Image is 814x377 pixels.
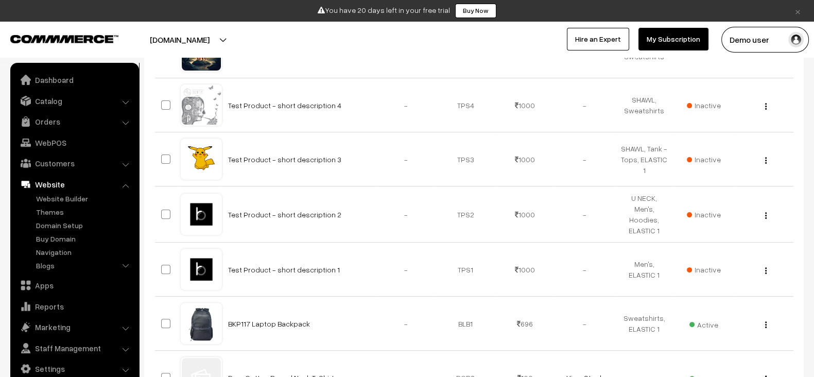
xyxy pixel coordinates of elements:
td: - [376,297,436,351]
td: SHAWL, Sweatshirts [614,78,674,132]
a: Customers [13,154,135,173]
td: - [555,243,615,297]
a: Staff Management [13,339,135,357]
img: COMMMERCE [10,35,118,43]
a: Themes [33,207,135,217]
td: BLB1 [436,297,495,351]
a: Buy Domain [33,233,135,244]
img: Menu [765,321,767,328]
span: Inactive [687,209,721,220]
a: Apps [13,276,135,295]
img: user [788,32,804,47]
td: Sweatshirts, ELASTIC 1 [614,297,674,351]
td: Men's, ELASTIC 1 [614,243,674,297]
td: TPS2 [436,186,495,243]
a: Test Product - short description 2 [228,210,341,219]
a: BKP117 Laptop Backpack [228,319,310,328]
a: Marketing [13,318,135,336]
a: Website [13,175,135,194]
td: - [376,186,436,243]
td: U NECK, Men's, Hoodies, ELASTIC 1 [614,186,674,243]
a: Orders [13,112,135,131]
td: 696 [495,297,555,351]
a: Buy Now [455,4,496,18]
a: Test Product - short description 3 [228,155,341,164]
td: - [376,78,436,132]
a: × [791,5,805,17]
span: Inactive [687,154,721,165]
td: - [555,132,615,186]
td: - [555,186,615,243]
a: WebPOS [13,133,135,152]
span: Inactive [687,264,721,275]
a: Dashboard [13,71,135,89]
td: 1000 [495,243,555,297]
span: Active [689,317,718,330]
a: Reports [13,297,135,316]
td: TPS1 [436,243,495,297]
img: Menu [765,212,767,219]
button: Demo user [721,27,809,53]
a: Website Builder [33,193,135,204]
a: Blogs [33,260,135,271]
td: TPS3 [436,132,495,186]
button: [DOMAIN_NAME] [114,27,246,53]
img: Menu [765,103,767,110]
a: Test Product - short description 1 [228,265,340,274]
td: 1000 [495,78,555,132]
a: Navigation [33,247,135,258]
a: Catalog [13,92,135,110]
td: 1000 [495,132,555,186]
td: - [555,78,615,132]
a: COMMMERCE [10,32,100,44]
span: Inactive [687,100,721,111]
a: Hire an Expert [567,28,629,50]
td: TPS4 [436,78,495,132]
a: Test Product - short description 4 [228,101,341,110]
div: You have 20 days left in your free trial [4,4,810,18]
td: SHAWL, Tank - Tops, ELASTIC 1 [614,132,674,186]
td: - [376,243,436,297]
img: Menu [765,157,767,164]
td: 1000 [495,186,555,243]
a: Domain Setup [33,220,135,231]
td: - [376,132,436,186]
td: - [555,297,615,351]
a: My Subscription [638,28,708,50]
img: Menu [765,267,767,274]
